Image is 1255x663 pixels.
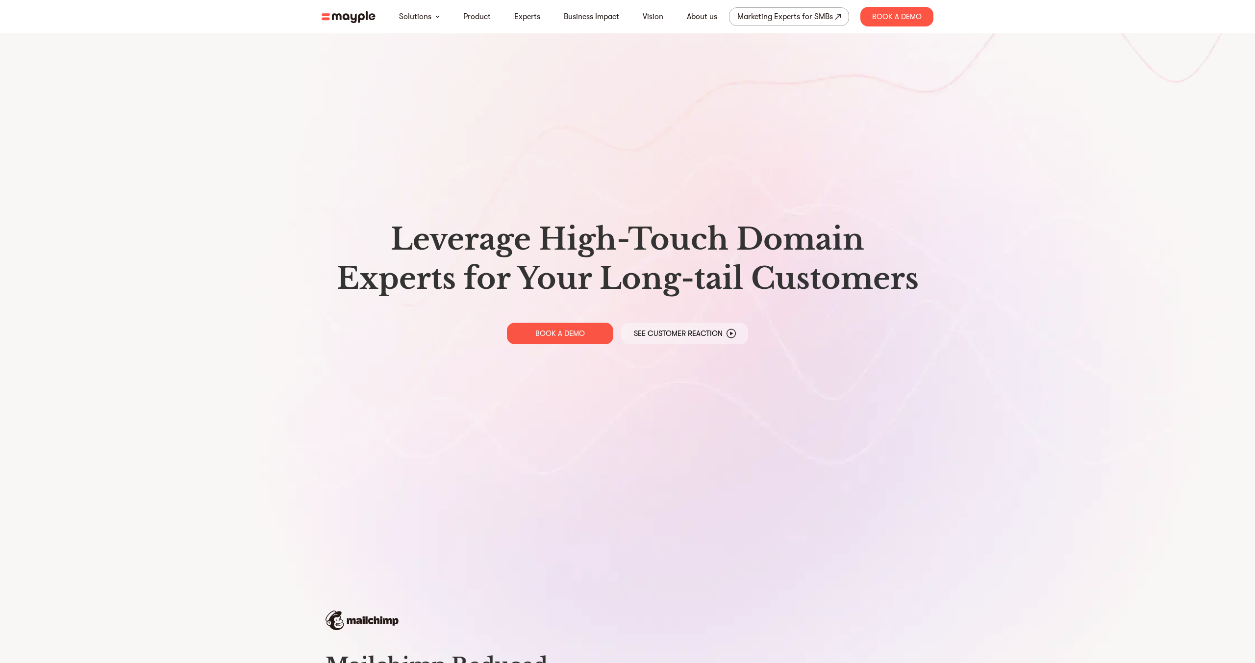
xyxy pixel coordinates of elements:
a: Product [463,11,491,23]
a: Marketing Experts for SMBs [729,7,849,26]
h1: Leverage High-Touch Domain Experts for Your Long-tail Customers [329,220,926,298]
div: Marketing Experts for SMBs [737,10,833,24]
p: See Customer Reaction [634,329,723,338]
a: Solutions [399,11,431,23]
a: See Customer Reaction [621,323,748,344]
a: Vision [643,11,663,23]
img: mailchimp-logo [326,611,399,630]
img: arrow-down [435,15,440,18]
div: Book A Demo [860,7,933,26]
a: Experts [514,11,540,23]
img: mayple-logo [322,11,376,23]
a: About us [687,11,717,23]
a: Business Impact [564,11,619,23]
a: BOOK A DEMO [507,323,613,344]
p: BOOK A DEMO [535,329,585,338]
